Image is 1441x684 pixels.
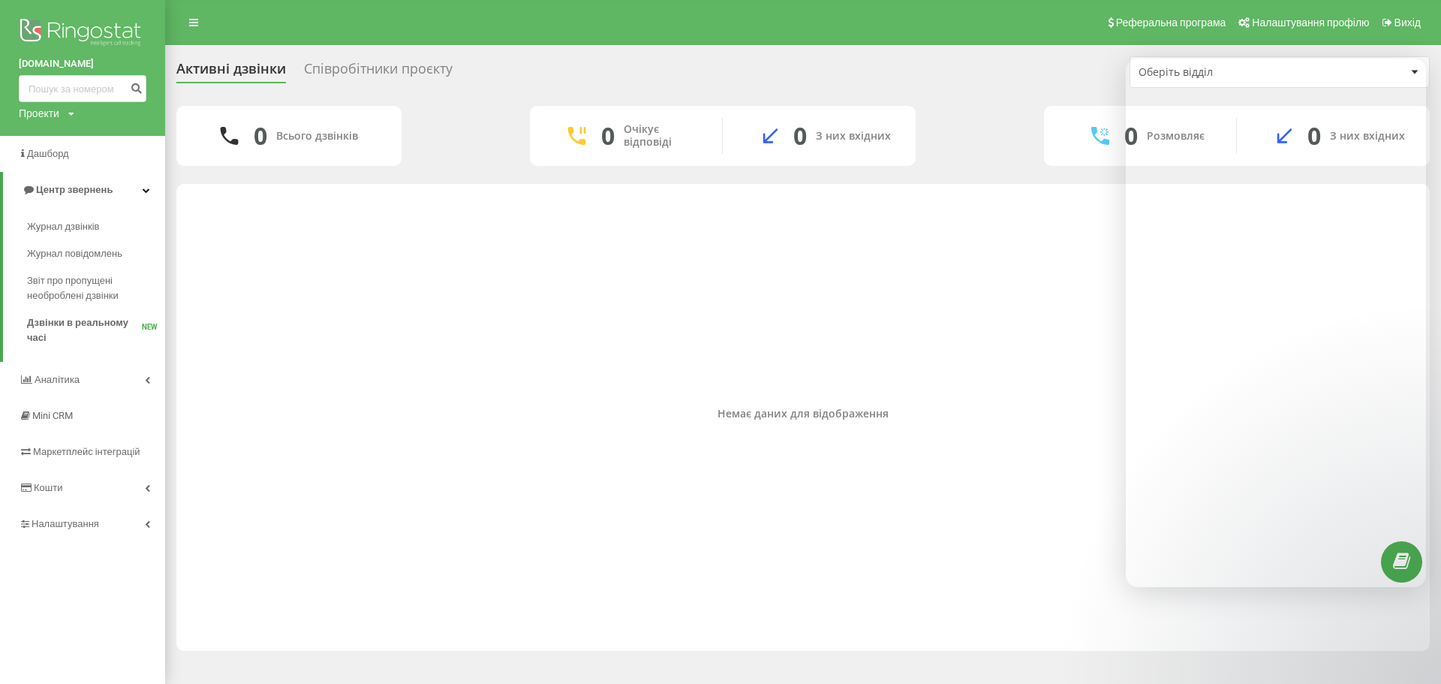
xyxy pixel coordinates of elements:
div: Активні дзвінки [176,61,286,84]
div: 0 [793,122,807,150]
span: Дашборд [27,148,69,159]
span: Журнал дзвінків [27,219,99,234]
div: З них вхідних [816,130,891,143]
span: Центр звернень [36,184,113,195]
span: Налаштування профілю [1252,17,1369,29]
div: Проекти [19,106,59,121]
div: 0 [254,122,267,150]
iframe: Intercom live chat [1126,59,1426,587]
span: Кошти [34,482,62,493]
span: Журнал повідомлень [27,246,122,261]
a: Журнал дзвінків [27,213,165,240]
span: Реферальна програма [1116,17,1226,29]
div: Очікує відповіді [624,123,699,149]
iframe: Intercom live chat [1390,599,1426,635]
div: 0 [1124,122,1138,150]
div: Співробітники проєкту [304,61,453,84]
span: Дзвінки в реальному часі [27,315,142,345]
span: Вихід [1394,17,1421,29]
span: Mini CRM [32,410,73,421]
span: Налаштування [32,518,99,529]
div: Всього дзвінків [276,130,358,143]
a: Журнал повідомлень [27,240,165,267]
a: Центр звернень [3,172,165,208]
div: 0 [601,122,615,150]
span: Звіт про пропущені необроблені дзвінки [27,273,158,303]
span: Маркетплейс інтеграцій [33,446,140,457]
a: Дзвінки в реальному часіNEW [27,309,165,351]
a: Звіт про пропущені необроблені дзвінки [27,267,165,309]
a: [DOMAIN_NAME] [19,56,146,71]
div: Немає даних для відображення [188,408,1418,420]
img: Ringostat logo [19,15,146,53]
input: Пошук за номером [19,75,146,102]
span: Аналiтика [35,374,80,385]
